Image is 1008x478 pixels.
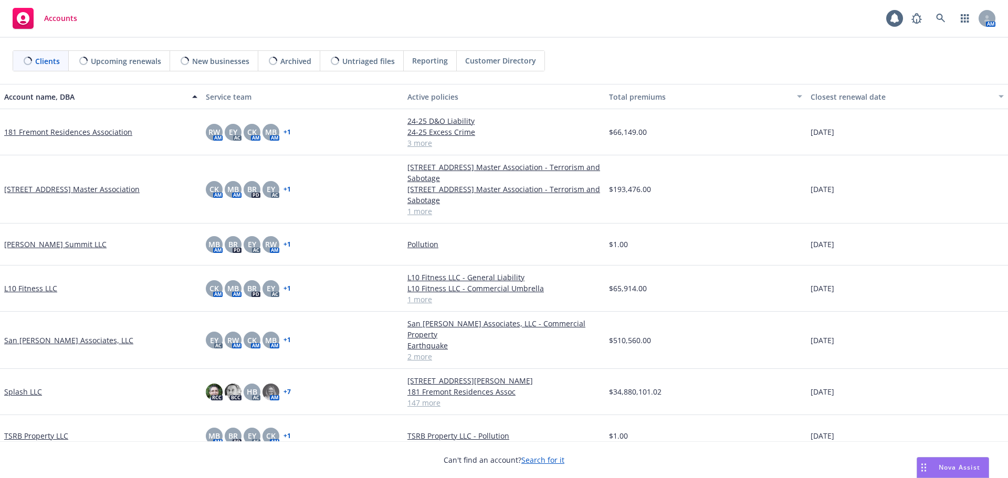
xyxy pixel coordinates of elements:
[342,56,395,67] span: Untriaged files
[407,386,601,397] a: 181 Fremont Residences Assoc
[227,283,239,294] span: MB
[283,285,291,292] a: + 1
[210,335,218,346] span: EY
[283,433,291,439] a: + 1
[4,386,42,397] a: Splash LLC
[265,335,277,346] span: MB
[811,283,834,294] span: [DATE]
[407,184,601,206] a: [STREET_ADDRESS] Master Association - Terrorism and Sabotage
[283,337,291,343] a: + 1
[917,457,989,478] button: Nova Assist
[917,458,930,477] div: Drag to move
[811,91,992,102] div: Closest renewal date
[609,283,647,294] span: $65,914.00
[806,84,1008,109] button: Closest renewal date
[248,239,256,250] span: EY
[811,386,834,397] span: [DATE]
[283,186,291,193] a: + 1
[225,384,241,400] img: photo
[44,14,77,23] span: Accounts
[407,375,601,386] a: [STREET_ADDRESS][PERSON_NAME]
[4,91,186,102] div: Account name, DBA
[209,184,219,195] span: CK
[939,463,980,472] span: Nova Assist
[407,239,601,250] a: Pollution
[202,84,403,109] button: Service team
[4,184,140,195] a: [STREET_ADDRESS] Master Association
[280,56,311,67] span: Archived
[407,126,601,137] a: 24-25 Excess Crime
[247,184,257,195] span: BR
[35,56,60,67] span: Clients
[208,239,220,250] span: MB
[407,91,601,102] div: Active policies
[4,283,57,294] a: L10 Fitness LLC
[609,239,628,250] span: $1.00
[283,241,291,248] a: + 1
[91,56,161,67] span: Upcoming renewals
[209,283,219,294] span: CK
[407,340,601,351] a: Earthquake
[407,162,601,184] a: [STREET_ADDRESS] Master Association - Terrorism and Sabotage
[407,430,601,441] a: TSRB Property LLC - Pollution
[444,454,564,465] span: Can't find an account?
[192,56,249,67] span: New businesses
[267,184,275,195] span: EY
[247,386,257,397] span: HB
[228,239,238,250] span: BR
[811,430,834,441] span: [DATE]
[206,384,223,400] img: photo
[609,184,651,195] span: $193,476.00
[208,430,220,441] span: MB
[811,126,834,137] span: [DATE]
[407,283,601,294] a: L10 Fitness LLC - Commercial Umbrella
[811,335,834,346] span: [DATE]
[227,184,239,195] span: MB
[407,294,601,305] a: 1 more
[247,335,257,346] span: CK
[4,126,132,137] a: 181 Fremont Residences Association
[4,430,68,441] a: TSRB Property LLC
[247,126,257,137] span: CK
[407,206,601,217] a: 1 more
[283,129,291,135] a: + 1
[208,126,220,137] span: RW
[247,283,257,294] span: BR
[609,91,791,102] div: Total premiums
[266,430,276,441] span: CK
[407,272,601,283] a: L10 Fitness LLC - General Liability
[229,126,237,137] span: EY
[407,318,601,340] a: San [PERSON_NAME] Associates, LLC - Commercial Property
[407,137,601,148] a: 3 more
[906,8,927,29] a: Report a Bug
[930,8,951,29] a: Search
[811,184,834,195] span: [DATE]
[265,239,277,250] span: RW
[227,335,239,346] span: RW
[609,430,628,441] span: $1.00
[412,55,448,66] span: Reporting
[228,430,238,441] span: BR
[407,115,601,126] a: 24-25 D&O Liability
[609,126,647,137] span: $66,149.00
[206,91,399,102] div: Service team
[609,335,651,346] span: $510,560.00
[4,239,107,250] a: [PERSON_NAME] Summit LLC
[811,239,834,250] span: [DATE]
[954,8,975,29] a: Switch app
[267,283,275,294] span: EY
[8,4,81,33] a: Accounts
[262,384,279,400] img: photo
[465,55,536,66] span: Customer Directory
[4,335,133,346] a: San [PERSON_NAME] Associates, LLC
[605,84,806,109] button: Total premiums
[521,455,564,465] a: Search for it
[403,84,605,109] button: Active policies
